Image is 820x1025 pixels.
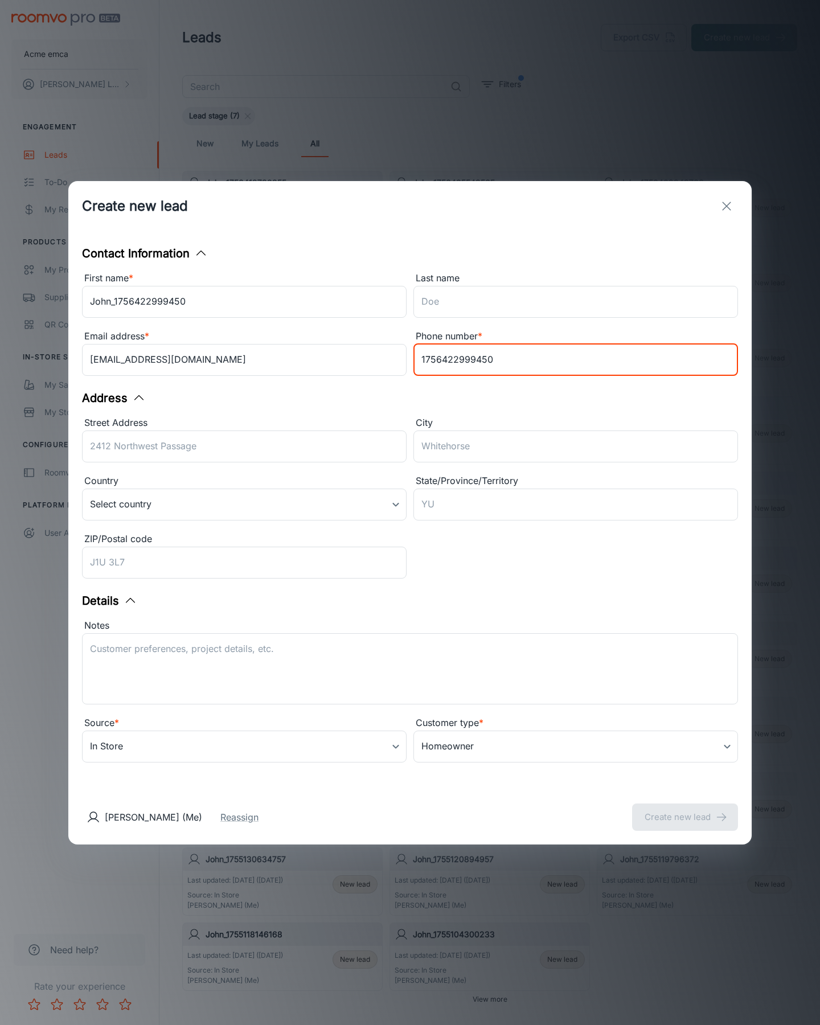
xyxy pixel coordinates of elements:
[82,329,407,344] div: Email address
[413,430,738,462] input: Whitehorse
[715,195,738,218] button: exit
[413,329,738,344] div: Phone number
[413,416,738,430] div: City
[413,716,738,731] div: Customer type
[82,532,407,547] div: ZIP/Postal code
[82,489,407,520] div: Select country
[105,810,202,824] p: [PERSON_NAME] (Me)
[82,196,188,216] h1: Create new lead
[82,271,407,286] div: First name
[220,810,259,824] button: Reassign
[82,286,407,318] input: John
[82,731,407,762] div: In Store
[82,474,407,489] div: Country
[82,416,407,430] div: Street Address
[82,547,407,579] input: J1U 3L7
[82,430,407,462] input: 2412 Northwest Passage
[413,474,738,489] div: State/Province/Territory
[82,344,407,376] input: myname@example.com
[413,271,738,286] div: Last name
[82,592,137,609] button: Details
[413,489,738,520] input: YU
[413,344,738,376] input: +1 439-123-4567
[82,389,146,407] button: Address
[413,286,738,318] input: Doe
[82,245,208,262] button: Contact Information
[413,731,738,762] div: Homeowner
[82,716,407,731] div: Source
[82,618,738,633] div: Notes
